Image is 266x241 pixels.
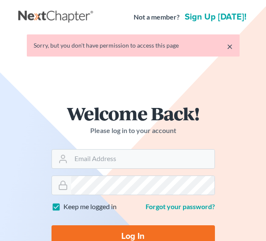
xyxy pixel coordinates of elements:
p: Please log in to your account [51,126,215,136]
strong: Not a member? [134,12,180,22]
input: Email Address [71,150,215,168]
h1: Welcome Back! [51,104,215,122]
a: × [227,41,233,51]
div: Sorry, but you don't have permission to access this page [34,41,233,50]
a: Sign up [DATE]! [183,13,248,21]
label: Keep me logged in [63,202,117,212]
a: Forgot your password? [146,202,215,210]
